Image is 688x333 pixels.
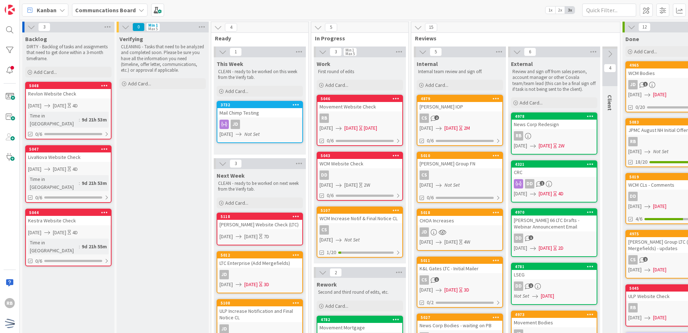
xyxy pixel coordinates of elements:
[444,182,460,188] i: Not Set
[511,60,533,67] span: External
[421,96,502,101] div: 4879
[540,181,544,186] span: 1
[317,95,403,146] a: 5046Movement Website CheckRB[DATE][DATE][DATE]0/6
[417,264,502,273] div: K&L Gates LTC - Initial Mailer
[317,114,402,123] div: RB
[317,159,402,168] div: WCM Website Check
[628,314,642,321] span: [DATE]
[421,315,502,320] div: 5027
[320,181,333,189] span: [DATE]
[217,258,302,268] div: LTC Enterprise (Add Mergefields)
[653,266,666,274] span: [DATE]
[520,99,543,106] span: Add Card...
[539,142,552,150] span: [DATE]
[320,225,329,235] div: CS
[606,95,614,111] span: Client
[420,286,433,294] span: [DATE]
[417,152,502,159] div: 5010
[217,252,302,268] div: 5012LTC Enterprise (Add Mergefields)
[427,194,434,201] span: 0/6
[217,300,302,306] div: 5108
[327,137,334,145] span: 0/6
[415,35,611,42] span: Reviews
[464,238,470,246] div: 4W
[217,270,302,279] div: JD
[417,314,502,330] div: 5027News Corp Bodies - waiting on PB
[558,142,565,150] div: 2W
[38,23,50,31] span: 3
[529,235,533,240] span: 1
[28,175,79,191] div: Time in [GEOGRAPHIC_DATA]
[128,80,151,87] span: Add Card...
[217,108,302,117] div: Mail Chimp Testing
[511,208,597,257] a: 4970[PERSON_NAME] 66 LTC Drafts - Webinar Announcement EmailDD[DATE][DATE]2D
[417,102,502,111] div: [PERSON_NAME] IOP
[72,229,78,236] div: 4D
[217,213,302,220] div: 5118
[345,48,354,52] div: Min 1
[217,213,302,229] div: 5118[PERSON_NAME] Website Check (LTC)
[318,69,402,75] p: First round of edits
[427,299,434,306] span: 0/2
[514,131,523,141] div: RB
[28,165,41,173] span: [DATE]
[417,95,503,146] a: 4879[PERSON_NAME] IOPCS[DATE][DATE]2M0/6
[72,102,78,110] div: 4D
[26,216,111,225] div: Kestra Website Check
[5,318,15,328] img: avatar
[80,243,109,250] div: 9d 21h 55m
[512,113,597,120] div: 4978
[425,82,448,88] span: Add Card...
[53,165,66,173] span: [DATE]
[34,69,57,75] span: Add Card...
[264,233,269,240] div: 7D
[317,316,402,332] div: 4782Movement Mortgage
[514,234,523,243] div: DD
[26,83,111,89] div: 5048
[218,69,302,81] p: CLEAN - ready to be worked on this week from the Verify tab.
[417,257,503,308] a: 5011K&L Gates LTC - Initial MailerCS[DATE][DATE]3D0/2
[26,89,111,98] div: Revlon Website Check
[512,270,597,279] div: LSEG
[514,293,529,299] i: Not Set
[320,170,329,180] div: DD
[317,152,403,201] a: 5043WCM Website CheckDD[DATE][DATE]2W0/6
[264,281,269,288] div: 3D
[219,281,233,288] span: [DATE]
[317,96,402,111] div: 5046Movement Website Check
[515,114,597,119] div: 4978
[512,161,597,177] div: 4321CRC
[643,257,648,262] span: 2
[317,96,402,102] div: 5046
[539,244,552,252] span: [DATE]
[514,190,527,197] span: [DATE]
[420,238,433,246] span: [DATE]
[512,161,597,168] div: 4321
[417,216,502,225] div: CHOA Increases
[225,23,237,32] span: 4
[25,35,47,43] span: Backlog
[417,152,502,168] div: 5010[PERSON_NAME] Group FN
[417,227,502,237] div: JD
[417,321,502,330] div: News Corp Bodies - waiting on PB
[217,252,302,258] div: 5012
[425,23,437,32] span: 15
[628,80,638,89] div: JD
[35,194,42,201] span: 0/6
[244,131,260,137] i: Not Set
[225,88,248,94] span: Add Card...
[317,207,402,223] div: 5107WCM Increase Notif & Final Notice CL
[514,281,523,291] div: DD
[417,114,502,123] div: CS
[512,234,597,243] div: DD
[37,6,56,14] span: Kanban
[420,170,429,180] div: CS
[217,306,302,322] div: ULP Increase Notification and Final Notice CL
[364,124,377,132] div: [DATE]
[625,35,639,43] span: Done
[417,96,502,111] div: 4879[PERSON_NAME] IOP
[344,236,360,243] i: Not Set
[75,6,136,14] b: Communcations Board
[546,6,555,14] span: 1x
[420,275,429,285] div: CS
